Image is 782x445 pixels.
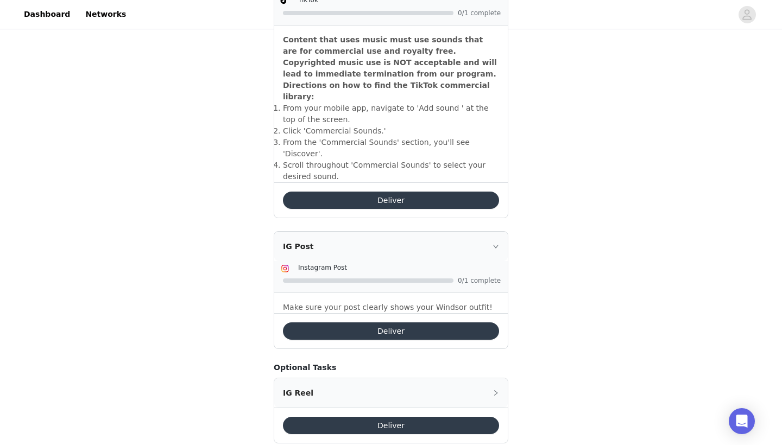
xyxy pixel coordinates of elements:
[283,35,497,101] strong: Content that uses music must use sounds that are for commercial use and royalty free. Copyrighted...
[283,322,499,340] button: Deliver
[283,160,499,182] li: ​Scroll throughout 'Commercial Sounds' to select your desired sound.
[281,264,289,273] img: Instagram Icon
[274,232,508,261] div: icon: rightIG Post
[283,302,499,313] p: Make sure your post clearly shows your Windsor outfit!
[274,362,508,373] h4: Optional Tasks
[493,243,499,250] i: icon: right
[493,390,499,396] i: icon: right
[283,192,499,209] button: Deliver
[729,408,755,434] div: Open Intercom Messenger
[458,277,501,284] span: 0/1 complete
[742,6,752,23] div: avatar
[283,103,499,125] li: ​From your mobile app, navigate to 'Add sound ' at the top of the screen.
[79,2,133,27] a: Networks
[17,2,77,27] a: Dashboard
[283,125,499,137] li: ​Click 'Commercial Sounds.'
[274,378,508,408] div: icon: rightIG Reel
[298,264,347,271] span: Instagram Post
[283,137,499,160] li: ​From the 'Commercial Sounds' section, you'll see 'Discover'.
[458,10,501,16] span: 0/1 complete
[283,417,499,434] button: Deliver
